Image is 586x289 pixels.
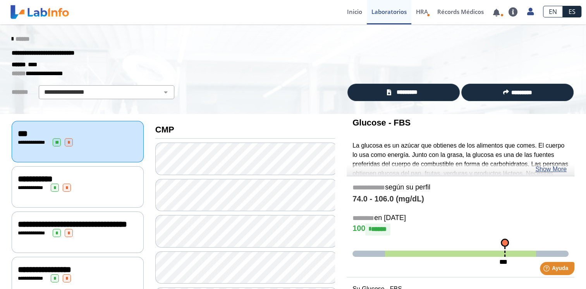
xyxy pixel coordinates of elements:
iframe: Help widget launcher [517,259,577,280]
h5: según su perfil [352,183,569,192]
b: Glucose - FBS [352,118,411,127]
span: HRA [416,8,428,15]
a: Show More [535,165,567,174]
a: ES [563,6,581,17]
p: La glucosa es un azúcar que obtienes de los alimentos que comes. El cuerpo lo usa como energía. J... [352,141,569,206]
b: CMP [155,125,174,134]
h4: 74.0 - 106.0 (mg/dL) [352,194,569,204]
a: EN [543,6,563,17]
h4: 100 [352,224,569,235]
h5: en [DATE] [352,214,569,223]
